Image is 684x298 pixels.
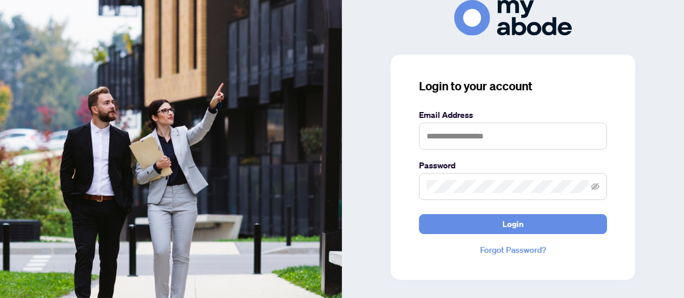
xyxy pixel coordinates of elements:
[419,243,607,256] a: Forgot Password?
[419,214,607,234] button: Login
[419,109,607,121] label: Email Address
[502,215,524,233] span: Login
[419,78,607,94] h3: Login to your account
[419,159,607,172] label: Password
[591,182,599,191] span: eye-invisible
